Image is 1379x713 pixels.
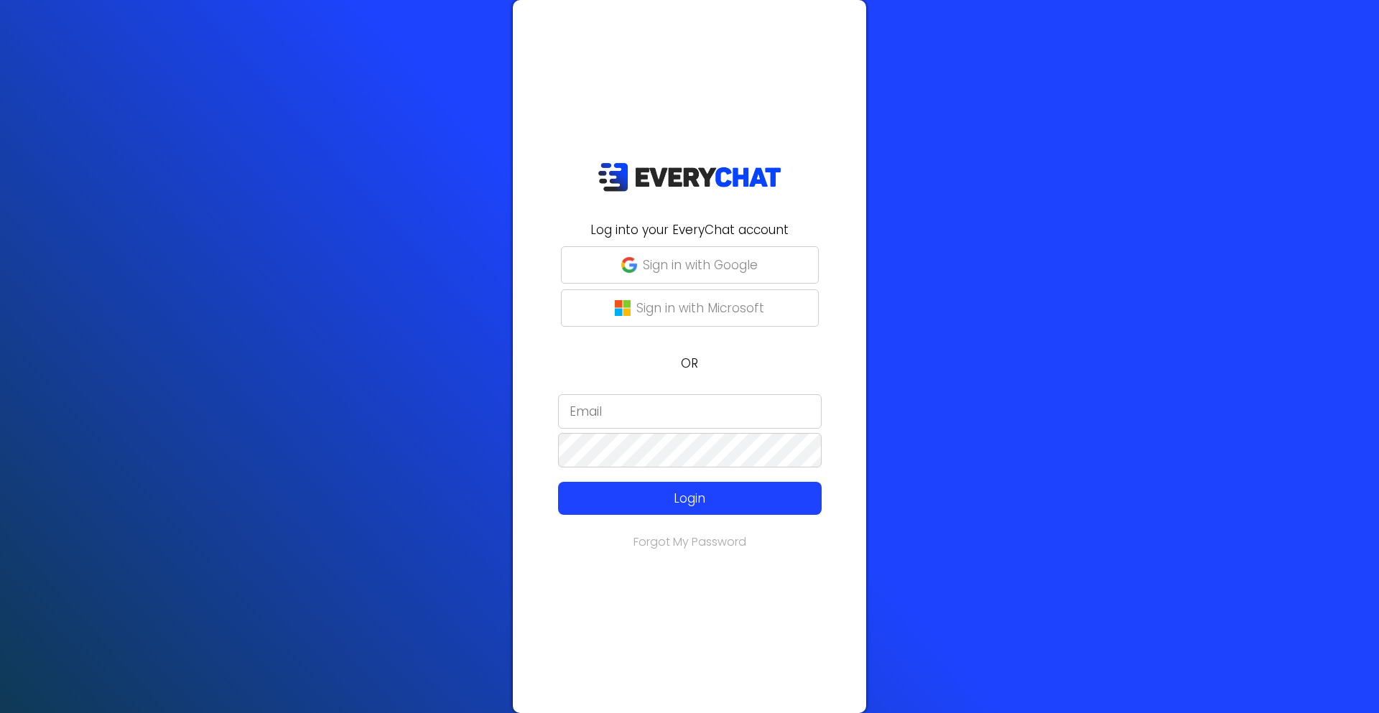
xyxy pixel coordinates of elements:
[561,289,819,327] button: Sign in with Microsoft
[558,394,822,429] input: Email
[598,162,781,192] img: EveryChat_logo_dark.png
[615,300,631,316] img: microsoft-logo.png
[558,482,822,515] button: Login
[521,220,858,239] h2: Log into your EveryChat account
[636,299,764,317] p: Sign in with Microsoft
[521,354,858,373] p: OR
[561,246,819,284] button: Sign in with Google
[585,489,795,508] p: Login
[643,256,758,274] p: Sign in with Google
[621,257,637,273] img: google-g.png
[633,533,746,550] a: Forgot My Password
